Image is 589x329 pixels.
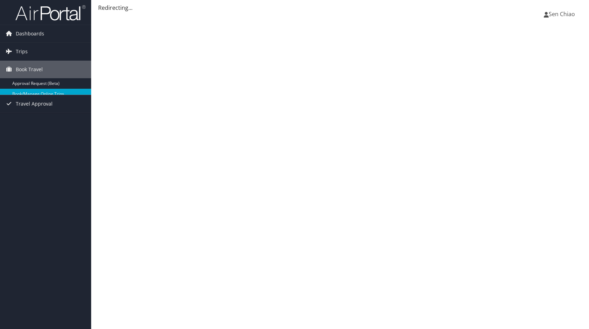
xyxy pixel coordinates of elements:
span: Trips [16,43,28,60]
a: Sen Chiao [544,4,582,25]
div: Redirecting... [98,4,582,12]
span: Travel Approval [16,95,53,113]
img: airportal-logo.png [15,5,86,21]
span: Dashboards [16,25,44,42]
span: Sen Chiao [549,10,575,18]
span: Book Travel [16,61,43,78]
